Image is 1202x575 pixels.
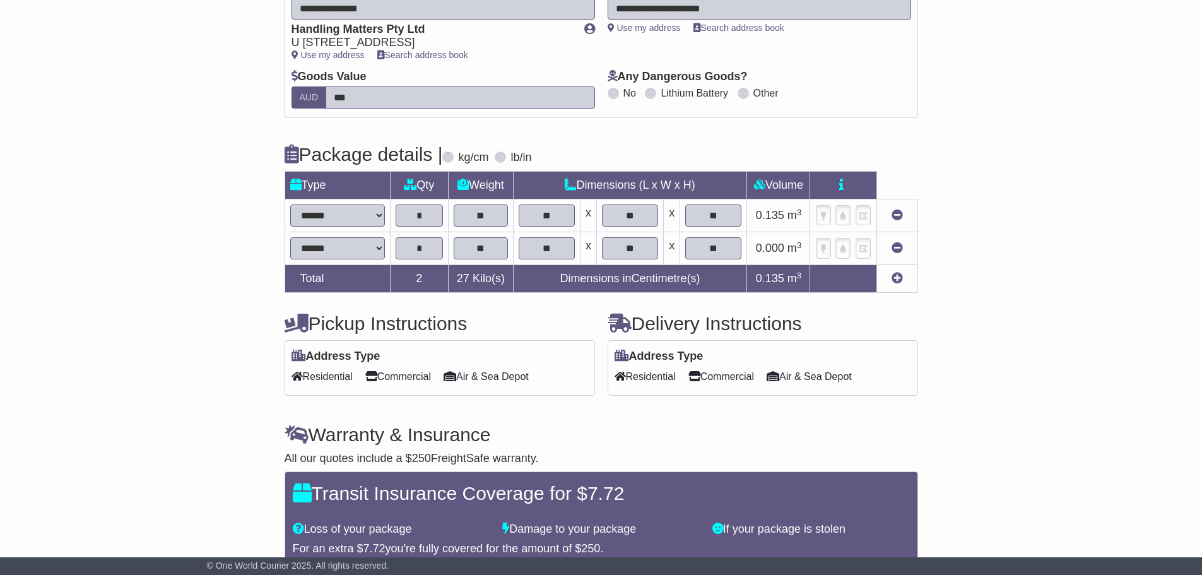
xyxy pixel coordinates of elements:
[293,542,910,556] div: For an extra $ you're fully covered for the amount of $ .
[787,272,802,285] span: m
[892,242,903,254] a: Remove this item
[615,367,676,386] span: Residential
[664,199,680,232] td: x
[285,144,443,165] h4: Package details |
[292,86,327,109] label: AUD
[587,483,624,504] span: 7.72
[444,367,529,386] span: Air & Sea Depot
[787,242,802,254] span: m
[513,265,747,293] td: Dimensions in Centimetre(s)
[292,36,572,50] div: U [STREET_ADDRESS]
[892,209,903,222] a: Remove this item
[756,242,784,254] span: 0.000
[285,452,918,466] div: All our quotes include a $ FreightSafe warranty.
[580,199,596,232] td: x
[756,272,784,285] span: 0.135
[513,172,747,199] td: Dimensions (L x W x H)
[292,23,572,37] div: Handling Matters Pty Ltd
[496,523,706,536] div: Damage to your package
[661,87,728,99] label: Lithium Battery
[286,523,497,536] div: Loss of your package
[797,240,802,250] sup: 3
[449,265,514,293] td: Kilo(s)
[623,87,636,99] label: No
[706,523,916,536] div: If your package is stolen
[449,172,514,199] td: Weight
[747,172,810,199] td: Volume
[756,209,784,222] span: 0.135
[753,87,779,99] label: Other
[787,209,802,222] span: m
[390,265,449,293] td: 2
[285,172,390,199] td: Type
[797,271,802,280] sup: 3
[292,70,367,84] label: Goods Value
[363,542,386,555] span: 7.72
[293,483,910,504] h4: Transit Insurance Coverage for $
[581,542,600,555] span: 250
[390,172,449,199] td: Qty
[688,367,754,386] span: Commercial
[207,560,389,571] span: © One World Courier 2025. All rights reserved.
[365,367,431,386] span: Commercial
[285,313,595,334] h4: Pickup Instructions
[457,272,469,285] span: 27
[615,350,704,364] label: Address Type
[412,452,431,465] span: 250
[292,50,365,60] a: Use my address
[510,151,531,165] label: lb/in
[608,313,918,334] h4: Delivery Instructions
[797,208,802,217] sup: 3
[285,424,918,445] h4: Warranty & Insurance
[608,70,748,84] label: Any Dangerous Goods?
[580,232,596,265] td: x
[693,23,784,33] a: Search address book
[664,232,680,265] td: x
[458,151,488,165] label: kg/cm
[608,23,681,33] a: Use my address
[292,367,353,386] span: Residential
[285,265,390,293] td: Total
[892,272,903,285] a: Add new item
[292,350,380,364] label: Address Type
[767,367,852,386] span: Air & Sea Depot
[377,50,468,60] a: Search address book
